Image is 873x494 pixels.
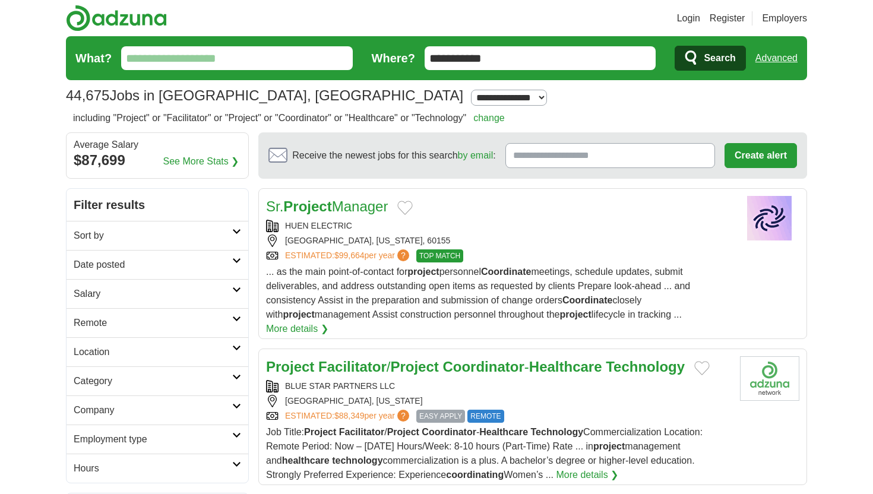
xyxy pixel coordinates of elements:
button: Create alert [725,143,797,168]
h2: Hours [74,461,232,476]
img: Adzuna logo [66,5,167,31]
strong: Coordinator [442,359,524,375]
span: ... as the main point-of-contact for personnel meetings, schedule updates, submit deliverables, a... [266,267,690,319]
h2: Sort by [74,229,232,243]
strong: Coordinator [422,427,476,437]
strong: Healthcare [479,427,528,437]
h2: Employment type [74,432,232,446]
img: Company logo [740,356,799,401]
button: Add to favorite jobs [694,361,710,375]
strong: technology [332,455,382,465]
a: ESTIMATED:$99,664per year? [285,249,412,262]
span: REMOTE [467,410,504,423]
span: EASY APPLY [416,410,465,423]
strong: project [407,267,439,277]
strong: Coordinate [562,295,612,305]
a: Login [677,11,700,26]
a: by email [458,150,494,160]
strong: Facilitator [318,359,387,375]
strong: healthcare [282,455,330,465]
strong: coordinating [446,470,504,480]
a: Salary [67,279,248,308]
div: [GEOGRAPHIC_DATA], [US_STATE], 60155 [266,235,730,247]
strong: Healthcare [529,359,602,375]
div: $87,699 [74,150,241,171]
div: HUEN ELECTRIC [266,220,730,232]
strong: Technology [606,359,685,375]
label: Where? [372,49,415,67]
a: Location [67,337,248,366]
h2: Date posted [74,258,232,272]
span: Receive the newest jobs for this search : [292,148,495,163]
span: ? [397,249,409,261]
a: Project Facilitator/Project Coordinator-Healthcare Technology [266,359,685,375]
a: Register [710,11,745,26]
strong: Project [387,427,419,437]
div: BLUE STAR PARTNERS LLC [266,380,730,392]
strong: project [283,309,314,319]
strong: Coordinate [481,267,531,277]
a: Date posted [67,250,248,279]
span: TOP MATCH [416,249,463,262]
a: Advanced [755,46,798,70]
strong: Project [283,198,331,214]
a: Category [67,366,248,395]
span: ? [397,410,409,422]
a: Sort by [67,221,248,250]
div: [GEOGRAPHIC_DATA], [US_STATE] [266,395,730,407]
button: Search [675,46,745,71]
a: More details ❯ [556,468,619,482]
strong: project [560,309,592,319]
strong: Project [304,427,336,437]
h2: Company [74,403,232,417]
a: Sr.ProjectManager [266,198,388,214]
h2: Remote [74,316,232,330]
a: Employment type [67,425,248,454]
strong: Facilitator [339,427,384,437]
h1: Jobs in [GEOGRAPHIC_DATA], [GEOGRAPHIC_DATA] [66,87,463,103]
span: $88,349 [334,411,365,420]
span: Search [704,46,735,70]
span: $99,664 [334,251,365,260]
a: See More Stats ❯ [163,154,239,169]
button: Add to favorite jobs [397,201,413,215]
h2: including "Project" or "Facilitator" or "Project" or "Coordinator" or "Healthcare" or "Technology" [73,111,505,125]
h2: Location [74,345,232,359]
a: Employers [762,11,807,26]
span: 44,675 [66,85,109,106]
label: What? [75,49,112,67]
h2: Salary [74,287,232,301]
div: Average Salary [74,140,241,150]
a: More details ❯ [266,322,328,336]
h2: Category [74,374,232,388]
strong: Project [390,359,438,375]
a: Company [67,395,248,425]
h2: Filter results [67,189,248,221]
a: change [473,113,505,123]
strong: Technology [531,427,584,437]
strong: project [593,441,625,451]
a: Hours [67,454,248,483]
a: ESTIMATED:$88,349per year? [285,410,412,423]
span: Job Title: / - Commercialization Location: Remote Period: Now – [DATE] Hours/Week: 8-10 hours (Pa... [266,427,703,480]
a: Remote [67,308,248,337]
strong: Project [266,359,314,375]
img: Company logo [740,196,799,240]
